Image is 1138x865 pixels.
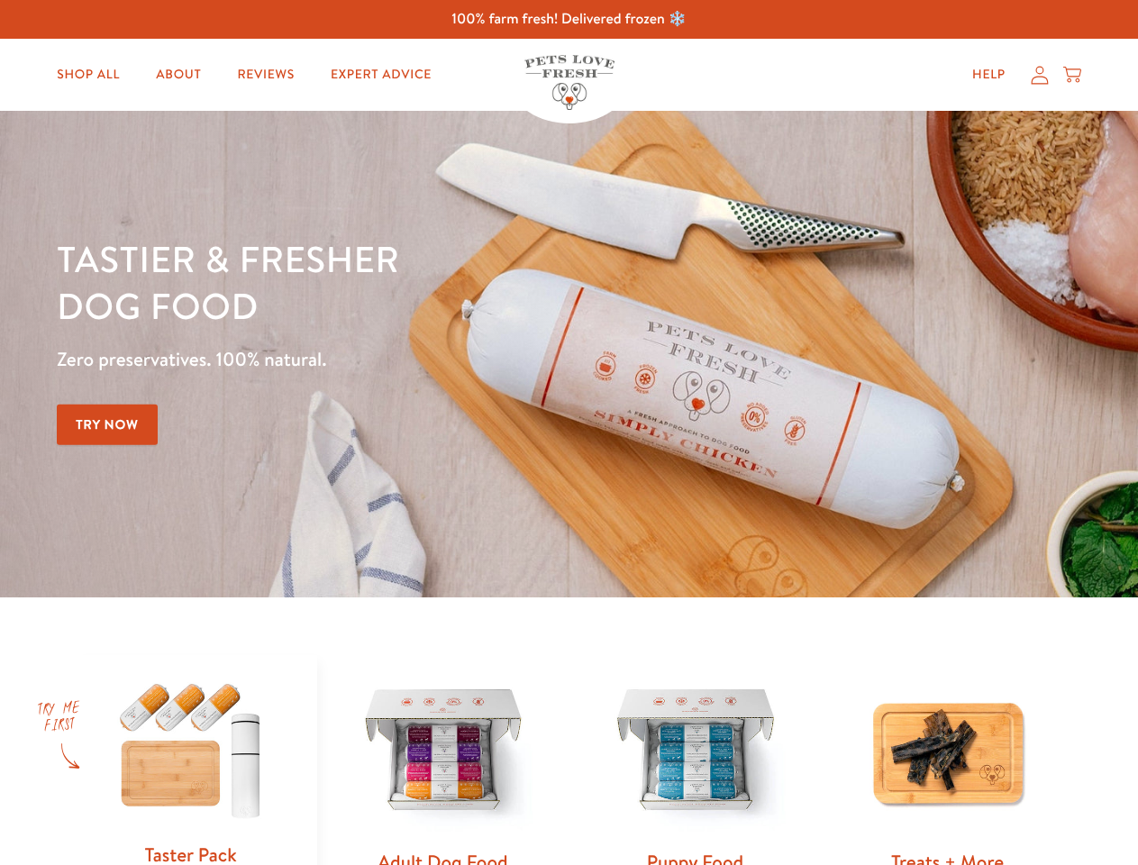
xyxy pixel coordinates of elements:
a: About [141,57,215,93]
p: Zero preservatives. 100% natural. [57,343,740,376]
a: Reviews [223,57,308,93]
a: Shop All [42,57,134,93]
h1: Tastier & fresher dog food [57,235,740,329]
img: Pets Love Fresh [524,55,615,110]
a: Expert Advice [316,57,446,93]
a: Try Now [57,405,158,445]
a: Help [958,57,1020,93]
